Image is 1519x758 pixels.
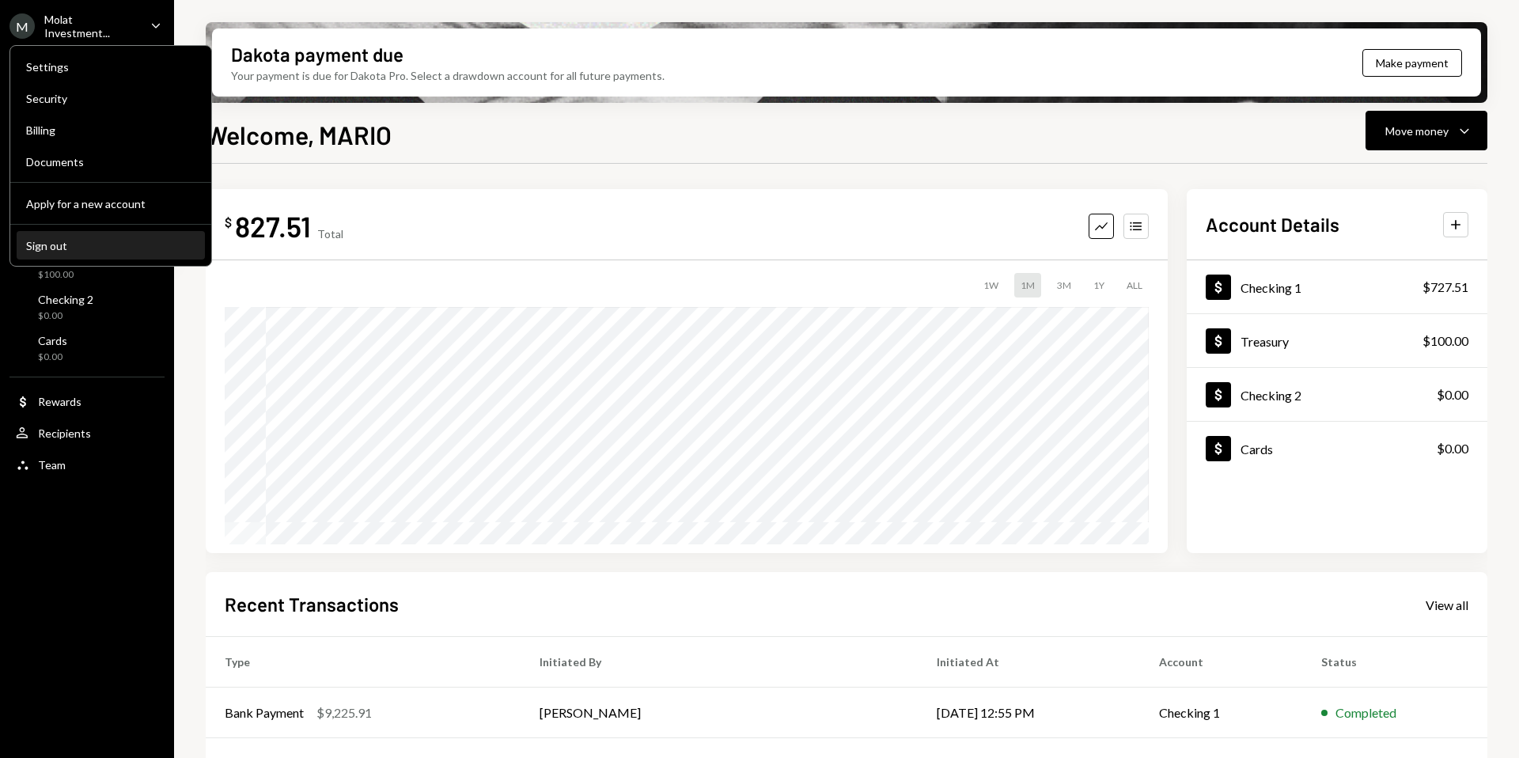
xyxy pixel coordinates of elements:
[26,60,195,74] div: Settings
[1422,332,1468,351] div: $100.00
[1437,385,1468,404] div: $0.00
[38,458,66,472] div: Team
[1187,368,1487,421] a: Checking 2$0.00
[17,116,205,144] a: Billing
[1187,260,1487,313] a: Checking 1$727.51
[977,273,1005,298] div: 1W
[26,92,195,105] div: Security
[1187,314,1487,367] a: Treasury$100.00
[1426,597,1468,613] div: View all
[38,334,67,347] div: Cards
[38,293,93,306] div: Checking 2
[17,84,205,112] a: Security
[26,239,195,252] div: Sign out
[225,214,232,230] div: $
[9,13,35,39] div: M
[1241,280,1301,295] div: Checking 1
[44,13,138,40] div: Molat Investment...
[1051,273,1078,298] div: 3M
[17,52,205,81] a: Settings
[225,591,399,617] h2: Recent Transactions
[26,155,195,169] div: Documents
[26,123,195,137] div: Billing
[1241,442,1273,457] div: Cards
[26,197,195,210] div: Apply for a new account
[1140,688,1302,738] td: Checking 1
[1437,439,1468,458] div: $0.00
[9,419,165,447] a: Recipients
[1385,123,1449,139] div: Move money
[1422,278,1468,297] div: $727.51
[1302,637,1487,688] th: Status
[9,329,165,367] a: Cards$0.00
[317,227,343,241] div: Total
[1206,211,1339,237] h2: Account Details
[231,67,665,84] div: Your payment is due for Dakota Pro. Select a drawdown account for all future payments.
[1241,388,1301,403] div: Checking 2
[38,426,91,440] div: Recipients
[17,190,205,218] button: Apply for a new account
[9,288,165,326] a: Checking 2$0.00
[1426,596,1468,613] a: View all
[235,208,311,244] div: 827.51
[231,41,403,67] div: Dakota payment due
[17,147,205,176] a: Documents
[1366,111,1487,150] button: Move money
[316,703,372,722] div: $9,225.91
[918,637,1140,688] th: Initiated At
[1241,334,1289,349] div: Treasury
[521,688,918,738] td: [PERSON_NAME]
[38,351,67,364] div: $0.00
[1362,49,1462,77] button: Make payment
[1335,703,1396,722] div: Completed
[1140,637,1302,688] th: Account
[38,268,82,282] div: $100.00
[9,387,165,415] a: Rewards
[1187,422,1487,475] a: Cards$0.00
[38,309,93,323] div: $0.00
[38,395,81,408] div: Rewards
[521,637,918,688] th: Initiated By
[17,232,205,260] button: Sign out
[206,637,521,688] th: Type
[1120,273,1149,298] div: ALL
[918,688,1140,738] td: [DATE] 12:55 PM
[206,119,392,150] h1: Welcome, MARIO
[1014,273,1041,298] div: 1M
[1087,273,1111,298] div: 1Y
[9,450,165,479] a: Team
[225,703,304,722] div: Bank Payment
